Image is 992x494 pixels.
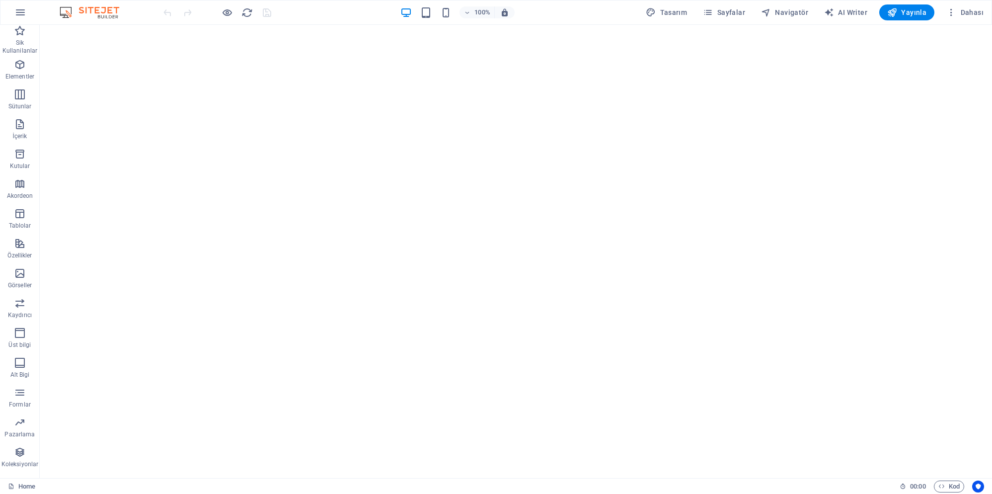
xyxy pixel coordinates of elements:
button: Sayfalar [699,4,749,20]
span: Dahası [946,7,984,17]
p: Alt Bigi [10,371,30,379]
p: Üst bilgi [8,341,31,349]
button: AI Writer [820,4,871,20]
p: İçerik [12,132,27,140]
span: 00 00 [910,481,925,493]
p: Kutular [10,162,30,170]
span: Navigatör [761,7,808,17]
button: 100% [459,6,495,18]
img: Editor Logo [57,6,132,18]
p: Elementler [5,73,34,81]
p: Pazarlama [4,430,35,438]
p: Kaydırıcı [8,311,32,319]
p: Görseller [8,281,32,289]
p: Koleksiyonlar [1,460,38,468]
span: Yayınla [887,7,926,17]
span: : [917,483,918,490]
button: Dahası [942,4,988,20]
button: Kod [934,481,964,493]
button: Usercentrics [972,481,984,493]
button: reload [241,6,253,18]
span: Tasarım [646,7,687,17]
i: Sayfayı yeniden yükleyin [241,7,253,18]
button: Navigatör [757,4,812,20]
p: Özellikler [7,251,32,259]
p: Formlar [9,401,31,409]
i: Yeniden boyutlandırmada yakınlaştırma düzeyini seçilen cihaza uyacak şekilde otomatik olarak ayarla. [500,8,509,17]
h6: 100% [474,6,490,18]
button: Tasarım [642,4,691,20]
p: Tablolar [9,222,31,230]
p: Sütunlar [8,102,32,110]
a: Seçimi iptal etmek için tıkla. Sayfaları açmak için çift tıkla [8,481,35,493]
span: Sayfalar [703,7,745,17]
p: Akordeon [7,192,33,200]
button: Yayınla [879,4,934,20]
h6: Oturum süresi [900,481,926,493]
span: Kod [938,481,960,493]
span: AI Writer [824,7,867,17]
